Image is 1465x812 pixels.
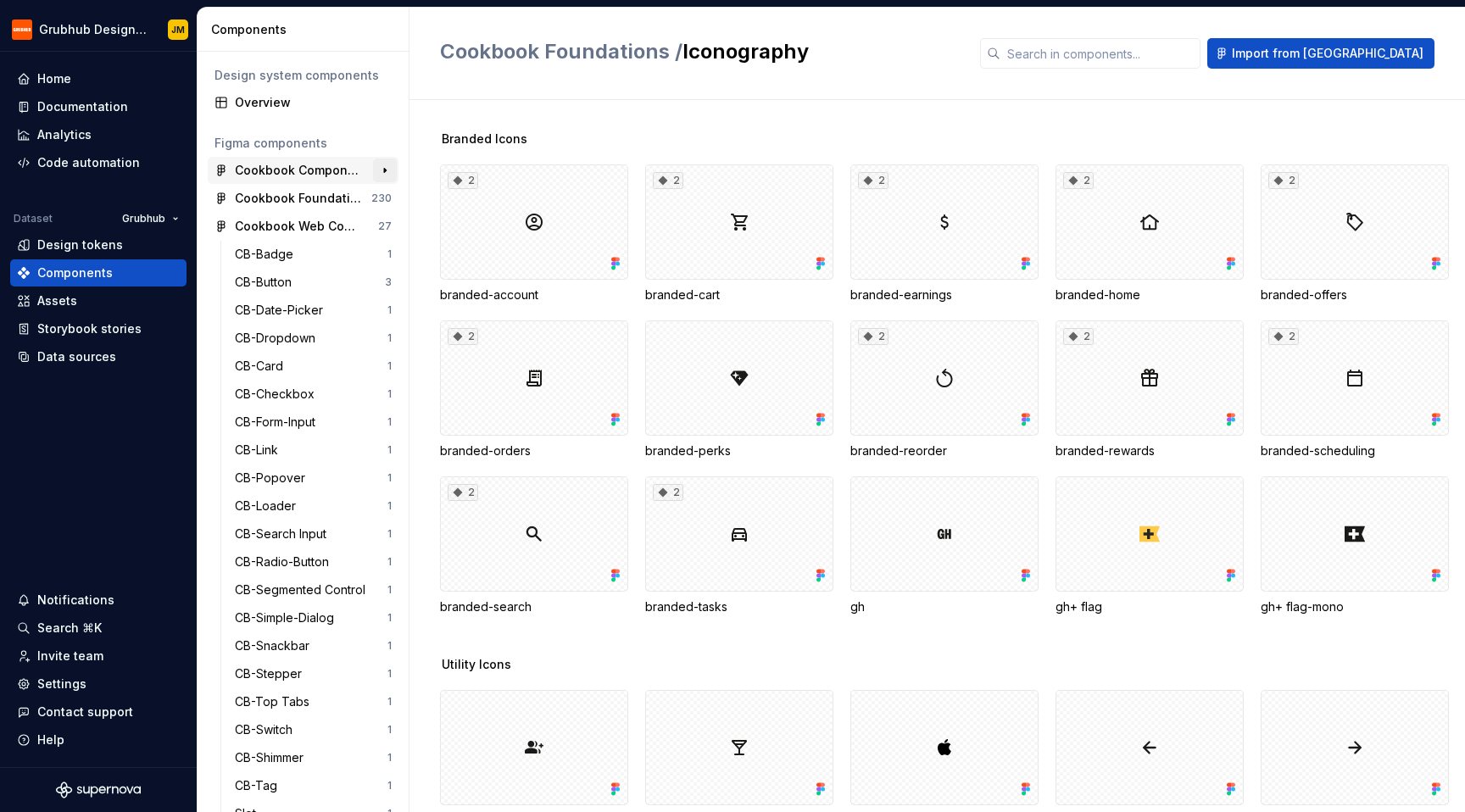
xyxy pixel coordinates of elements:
[228,716,398,743] a: CB-Switch1
[37,731,64,748] div: Help
[228,744,398,771] a: CB-Shimmer1
[1268,172,1299,189] div: 2
[228,353,398,380] a: CB-Card1
[850,164,1039,303] div: 2branded-earnings
[371,192,392,205] div: 230
[387,471,392,485] div: 1
[858,172,888,189] div: 2
[1063,172,1094,189] div: 2
[37,70,71,87] div: Home
[235,162,361,179] div: Cookbook Components
[10,121,187,148] a: Analytics
[440,286,628,303] div: branded-account
[235,693,316,710] div: CB-Top Tabs
[387,359,392,373] div: 1
[228,437,398,464] a: CB-Link1
[645,164,833,303] div: 2branded-cart
[1056,164,1244,303] div: 2branded-home
[37,98,128,115] div: Documentation
[1268,328,1299,345] div: 2
[12,19,32,40] img: 4e8d6f31-f5cf-47b4-89aa-e4dec1dc0822.png
[387,555,392,569] div: 1
[208,185,398,212] a: Cookbook Foundations230
[37,236,123,253] div: Design tokens
[10,287,187,314] a: Assets
[387,247,392,261] div: 1
[228,632,398,659] a: CB-Snackbar1
[37,348,116,365] div: Data sources
[387,779,392,793] div: 1
[37,704,133,720] div: Contact support
[10,231,187,259] a: Design tokens
[114,207,187,231] button: Grubhub
[228,548,398,576] a: CB-Radio-Button1
[1261,598,1449,615] div: gh+ flag-mono
[214,67,392,84] div: Design system components
[228,464,398,492] a: CB-Popover1
[378,220,392,233] div: 27
[235,721,299,738] div: CB-Switch
[1261,164,1449,303] div: 2branded-offers
[10,698,187,726] button: Contact support
[858,328,888,345] div: 2
[448,328,478,345] div: 2
[10,670,187,698] a: Settings
[208,89,398,116] a: Overview
[228,520,398,548] a: CB-Search Input1
[385,275,392,289] div: 3
[645,320,833,459] div: branded-perks
[1232,45,1423,62] span: Import from [GEOGRAPHIC_DATA]
[37,320,142,337] div: Storybook stories
[10,587,187,614] button: Notifications
[228,297,398,324] a: CB-Date-Picker1
[37,620,102,637] div: Search ⌘K
[1261,320,1449,459] div: 2branded-scheduling
[235,442,285,459] div: CB-Link
[37,126,92,143] div: Analytics
[10,259,187,286] a: Components
[122,212,165,225] span: Grubhub
[440,39,682,64] span: Cookbook Foundations /
[235,218,361,235] div: Cookbook Web Components
[10,65,187,92] a: Home
[208,213,398,240] a: Cookbook Web Components27
[10,343,187,370] a: Data sources
[235,386,321,403] div: CB-Checkbox
[645,286,833,303] div: branded-cart
[850,286,1039,303] div: branded-earnings
[235,553,336,570] div: CB-Radio-Button
[1056,598,1244,615] div: gh+ flag
[387,303,392,317] div: 1
[10,615,187,642] button: Search ⌘K
[645,476,833,615] div: 2branded-tasks
[228,492,398,520] a: CB-Loader1
[10,149,187,176] a: Code automation
[387,639,392,653] div: 1
[228,241,398,268] a: CB-Badge1
[387,387,392,401] div: 1
[235,274,298,291] div: CB-Button
[235,302,330,319] div: CB-Date-Picker
[442,131,527,147] span: Branded Icons
[850,320,1039,459] div: 2branded-reorder
[10,93,187,120] a: Documentation
[235,498,303,514] div: CB-Loader
[56,781,141,798] a: Supernova Logo
[39,21,148,38] div: Grubhub Design System
[235,414,322,431] div: CB-Form-Input
[1063,328,1094,345] div: 2
[1261,442,1449,459] div: branded-scheduling
[171,23,185,36] div: JM
[228,660,398,687] a: CB-Stepper1
[235,246,300,263] div: CB-Badge
[37,292,77,309] div: Assets
[387,331,392,345] div: 1
[1261,286,1449,303] div: branded-offers
[228,604,398,631] a: CB-Simple-Dialog1
[387,415,392,429] div: 1
[228,576,398,603] a: CB-Segmented Control1
[211,21,402,38] div: Components
[1056,442,1244,459] div: branded-rewards
[235,665,309,682] div: CB-Stepper
[387,527,392,541] div: 1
